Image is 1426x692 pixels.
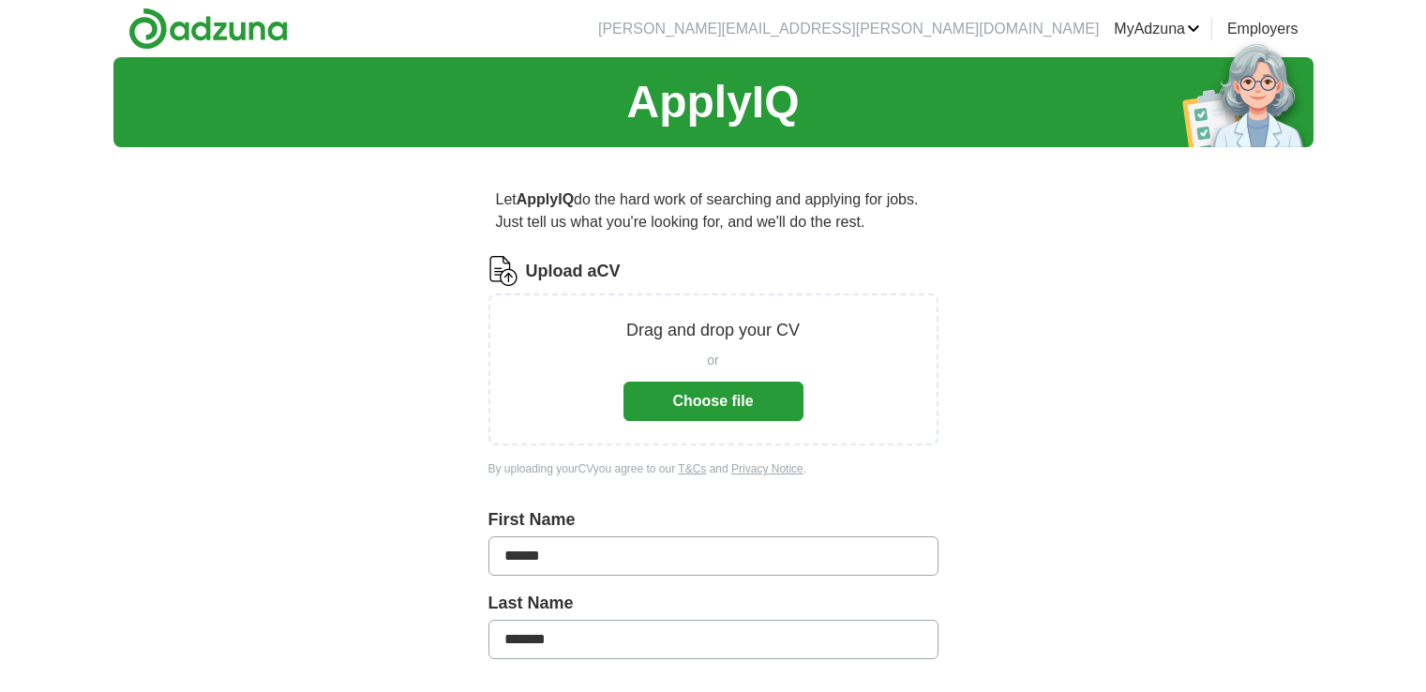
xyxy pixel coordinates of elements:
[488,460,938,477] div: By uploading your CV you agree to our and .
[1227,18,1298,40] a: Employers
[1114,18,1200,40] a: MyAdzuna
[526,259,621,284] label: Upload a CV
[623,382,803,421] button: Choose file
[707,351,718,370] span: or
[488,591,938,616] label: Last Name
[488,181,938,241] p: Let do the hard work of searching and applying for jobs. Just tell us what you're looking for, an...
[626,68,799,136] h1: ApplyIQ
[488,507,938,533] label: First Name
[678,462,706,475] a: T&Cs
[128,8,288,50] img: Adzuna logo
[488,256,518,286] img: CV Icon
[598,18,1099,40] li: [PERSON_NAME][EMAIL_ADDRESS][PERSON_NAME][DOMAIN_NAME]
[626,318,800,343] p: Drag and drop your CV
[731,462,803,475] a: Privacy Notice
[517,191,574,207] strong: ApplyIQ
